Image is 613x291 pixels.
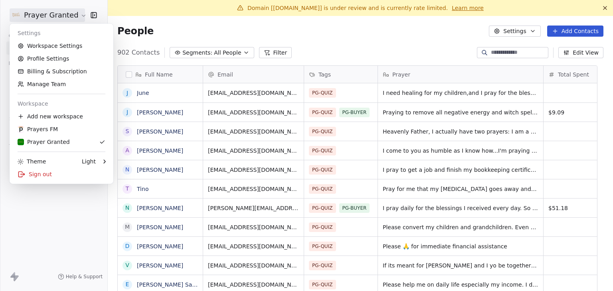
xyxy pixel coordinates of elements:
[13,168,110,181] div: Sign out
[18,125,58,133] div: Prayers FM
[13,65,110,78] a: Billing & Subscription
[13,78,110,90] a: Manage Team
[13,39,110,52] a: Workspace Settings
[13,97,110,110] div: Workspace
[13,52,110,65] a: Profile Settings
[13,27,110,39] div: Settings
[82,157,96,165] div: Light
[13,110,110,123] div: Add new workspace
[18,139,24,145] img: FB-Logo.png
[18,157,46,165] div: Theme
[18,138,70,146] div: Prayer Granted
[18,126,24,132] img: web-app-manifest-512x512.png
